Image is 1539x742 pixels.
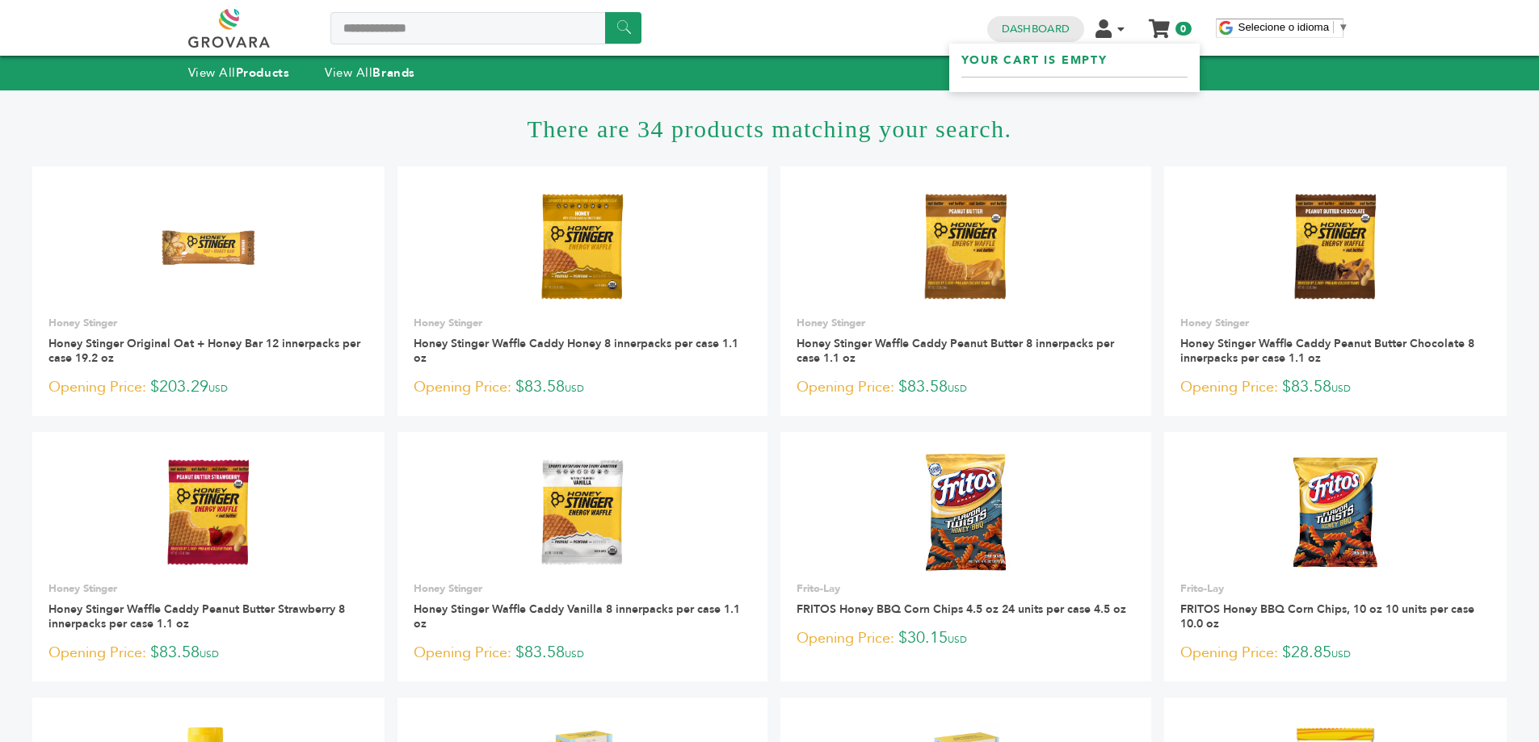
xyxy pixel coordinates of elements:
[48,642,146,664] span: Opening Price:
[330,12,641,44] input: Search a product or brand...
[414,376,511,398] span: Opening Price:
[188,65,290,81] a: View AllProducts
[48,316,368,330] p: Honey Stinger
[565,648,584,660] span: USD
[1175,22,1191,36] span: 0
[414,602,740,631] a: Honey Stinger Waffle Caddy Vanilla 8 innerpacks per case 1.1 oz
[150,188,267,305] img: Honey Stinger Original Oat + Honey Bar 12 innerpacks per case 19.2 oz
[48,336,360,366] a: Honey Stinger Original Oat + Honey Bar 12 innerpacks per case 19.2 oz
[797,336,1114,366] a: Honey Stinger Waffle Caddy Peanut Butter 8 innerpacks per case 1.1 oz
[414,642,511,664] span: Opening Price:
[1150,15,1168,31] a: My Cart
[1333,21,1334,33] span: ​
[1180,316,1491,330] p: Honey Stinger
[32,90,1507,166] h1: There are 34 products matching your search.
[1238,21,1330,33] span: Selecione o idioma
[208,382,228,395] span: USD
[414,336,738,366] a: Honey Stinger Waffle Caddy Honey 8 innerpacks per case 1.1 oz
[797,627,894,649] span: Opening Price:
[961,52,1188,78] h5: Your cart is empty
[1180,375,1491,400] p: $83.58
[1277,188,1394,305] img: Honey Stinger Waffle Caddy Peanut Butter Chocolate 8 innerpacks per case 1.1 oz
[907,188,1024,305] img: Honey Stinger Waffle Caddy Peanut Butter 8 innerpacks per case 1.1 oz
[1180,376,1278,398] span: Opening Price:
[414,581,752,596] p: Honey Stinger
[797,376,894,398] span: Opening Price:
[797,375,1135,400] p: $83.58
[565,382,584,395] span: USD
[948,382,967,395] span: USD
[907,454,1024,571] img: FRITOS Honey BBQ Corn Chips 4.5 oz 24 units per case 4.5 oz
[1002,22,1070,36] a: Dashboard
[1180,602,1474,631] a: FRITOS Honey BBQ Corn Chips, 10 oz 10 units per case 10.0 oz
[524,188,641,305] img: Honey Stinger Waffle Caddy Honey 8 innerpacks per case 1.1 oz
[524,454,641,571] img: Honey Stinger Waffle Caddy Vanilla 8 innerpacks per case 1.1 oz
[325,65,415,81] a: View AllBrands
[1338,21,1348,33] span: ▼
[1180,581,1491,596] p: Frito-Lay
[797,602,1126,617] a: FRITOS Honey BBQ Corn Chips 4.5 oz 24 units per case 4.5 oz
[1238,21,1349,33] a: Selecione o idioma​
[372,65,414,81] strong: Brands
[414,641,752,665] p: $83.58
[797,627,1135,651] p: $30.15
[1180,642,1278,664] span: Opening Price:
[414,375,752,400] p: $83.58
[797,316,1135,330] p: Honey Stinger
[48,602,345,631] a: Honey Stinger Waffle Caddy Peanut Butter Strawberry 8 innerpacks per case 1.1 oz
[1180,641,1491,665] p: $28.85
[48,581,368,596] p: Honey Stinger
[48,641,368,665] p: $83.58
[200,648,219,660] span: USD
[48,376,146,398] span: Opening Price:
[797,581,1135,596] p: Frito-Lay
[1331,382,1351,395] span: USD
[236,65,289,81] strong: Products
[1331,648,1351,660] span: USD
[150,454,267,571] img: Honey Stinger Waffle Caddy Peanut Butter Strawberry 8 innerpacks per case 1.1 oz
[414,316,752,330] p: Honey Stinger
[48,375,368,400] p: $203.29
[1180,336,1474,366] a: Honey Stinger Waffle Caddy Peanut Butter Chocolate 8 innerpacks per case 1.1 oz
[1277,454,1394,571] img: FRITOS Honey BBQ Corn Chips, 10 oz 10 units per case 10.0 oz
[948,633,967,646] span: USD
